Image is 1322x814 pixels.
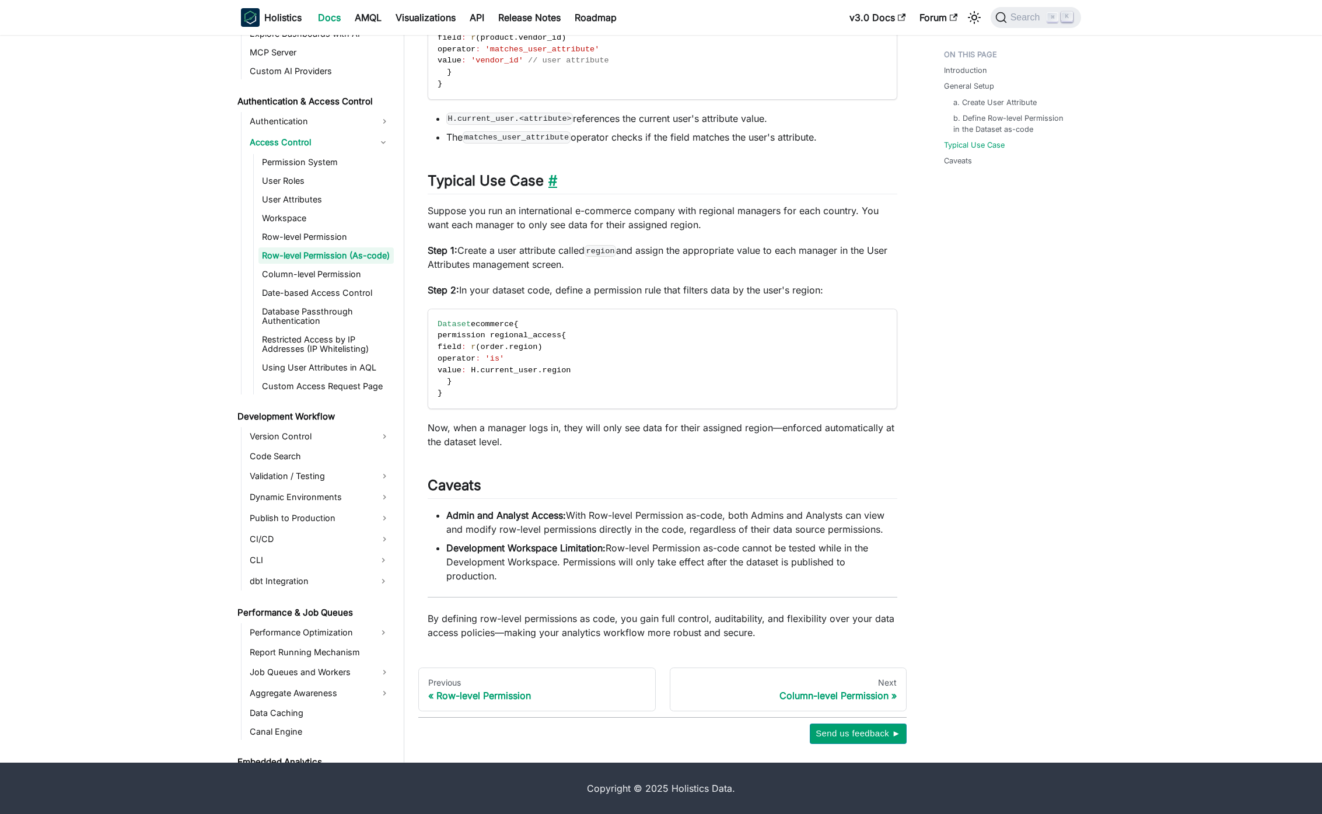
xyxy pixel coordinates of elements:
[485,45,600,54] span: 'matches_user_attribute'
[246,467,394,485] a: Validation / Testing
[953,97,1037,108] a: a. Create User Attribute
[438,45,475,54] span: operator
[438,79,442,88] span: }
[428,283,897,297] p: In your dataset code, define a permission rule that filters data by the user's region:
[258,331,394,357] a: Restricted Access by IP Addresses (IP Whitelisting)
[438,354,475,363] span: operator
[447,377,452,386] span: }
[438,33,461,42] span: field
[446,542,606,554] strong: Development Workspace Limitation:
[246,530,394,549] a: CI/CD
[234,754,394,770] a: Embedded Analytics
[246,427,394,446] a: Version Control
[428,690,646,701] div: Row-level Permission
[438,389,442,397] span: }
[842,8,912,27] a: v3.0 Docs
[246,572,373,591] a: dbt Integration
[463,131,571,143] code: matches_user_attribute
[953,113,1069,135] a: b. Define Row-level Permission in the Dataset as-code
[475,343,480,351] span: (
[258,210,394,226] a: Workspace
[471,320,513,329] span: ecommerce
[471,56,523,65] span: 'vendor_id'
[514,320,519,329] span: {
[246,663,394,682] a: Job Queues and Workers
[246,623,373,642] a: Performance Optimization
[504,343,509,351] span: .
[428,612,897,640] p: By defining row-level permissions as code, you gain full control, auditability, and flexibility o...
[258,154,394,170] a: Permission System
[446,113,573,124] code: H.current_user.<attribute>
[438,331,561,340] span: permission regional_access
[475,354,480,363] span: :
[418,668,656,712] a: PreviousRow-level Permission
[446,509,566,521] strong: Admin and Analyst Access:
[680,690,897,701] div: Column-level Permission
[258,191,394,208] a: User Attributes
[944,139,1005,151] a: Typical Use Case
[544,172,557,189] a: Direct link to Typical Use Case
[258,378,394,394] a: Custom Access Request Page
[258,173,394,189] a: User Roles
[485,354,505,363] span: 'is'
[428,172,897,194] h2: Typical Use Case
[543,366,571,375] span: region
[447,68,452,76] span: }
[561,33,566,42] span: )
[475,33,480,42] span: (
[1007,12,1047,23] span: Search
[480,343,504,351] span: order
[234,605,394,621] a: Performance & Job Queues
[475,366,480,375] span: .
[537,366,542,375] span: .
[246,509,394,527] a: Publish to Production
[471,366,475,375] span: H
[311,8,348,27] a: Docs
[480,33,513,42] span: product
[246,644,394,661] a: Report Running Mechanism
[519,33,561,42] span: vendor_id
[491,8,568,27] a: Release Notes
[461,366,466,375] span: :
[428,421,897,449] p: Now, when a manager logs in, they will only see data for their assigned region—enforced automatic...
[246,551,373,570] a: CLI
[446,541,897,583] li: Row-level Permission as-code cannot be tested while in the Development Workspace. Permissions wil...
[446,111,897,125] li: references the current user's attribute value.
[428,477,897,499] h2: Caveats
[1061,12,1073,22] kbd: K
[246,724,394,740] a: Canal Engine
[258,359,394,376] a: Using User Attributes in AQL
[438,366,461,375] span: value
[246,488,394,506] a: Dynamic Environments
[438,343,461,351] span: field
[480,366,537,375] span: current_user
[438,56,461,65] span: value
[428,284,459,296] strong: Step 2:
[246,63,394,79] a: Custom AI Providers
[537,343,542,351] span: )
[258,266,394,282] a: Column-level Permission
[944,155,972,166] a: Caveats
[348,8,389,27] a: AMQL
[1047,12,1058,23] kbd: ⌘
[461,33,466,42] span: :
[816,726,901,741] span: Send us feedback ►
[428,244,457,256] strong: Step 1:
[670,668,907,712] a: NextColumn-level Permission
[438,320,471,329] span: Dataset
[373,133,394,152] button: Collapse sidebar category 'Access Control'
[471,343,475,351] span: r
[246,705,394,721] a: Data Caching
[241,8,302,27] a: HolisticsHolistics
[418,668,907,712] nav: Docs pages
[428,677,646,688] div: Previous
[991,7,1081,28] button: Search (Command+K)
[810,724,907,743] button: Send us feedback ►
[528,56,609,65] span: // user attribute
[585,245,616,257] code: region
[428,204,897,232] p: Suppose you run an international e-commerce company with regional managers for each country. You ...
[446,130,897,144] li: The operator checks if the field matches the user's attribute.
[944,81,994,92] a: General Setup
[461,56,466,65] span: :
[561,331,566,340] span: {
